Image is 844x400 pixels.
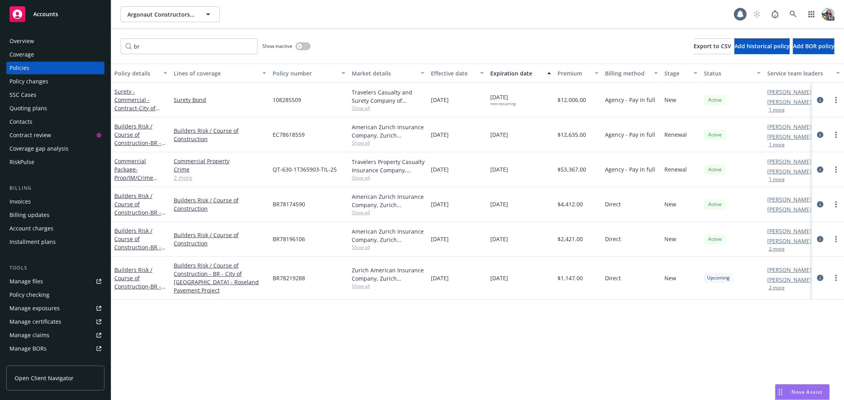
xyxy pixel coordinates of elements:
[767,98,812,106] a: [PERSON_NAME]
[816,200,825,209] a: circleInformation
[6,302,104,315] a: Manage exposures
[352,227,425,244] div: American Zurich Insurance Company, Zurich Insurance Group, [GEOGRAPHIC_DATA] Assure/[GEOGRAPHIC_D...
[664,235,676,243] span: New
[6,184,104,192] div: Billing
[767,132,812,141] a: [PERSON_NAME]
[349,64,428,83] button: Market details
[558,274,583,282] span: $1,147.00
[558,200,583,208] span: $4,412.00
[707,274,730,281] span: Upcoming
[776,385,785,400] div: Drag to move
[664,165,687,174] span: Renewal
[701,64,764,83] button: Status
[9,142,68,155] div: Coverage gap analysis
[767,205,812,213] a: [PERSON_NAME]
[707,166,723,173] span: Active
[174,231,266,247] a: Builders Risk / Course of Construction
[6,102,104,115] a: Quoting plans
[352,283,425,289] span: Show all
[6,222,104,235] a: Account charges
[816,165,825,174] a: circleInformation
[6,209,104,221] a: Billing updates
[114,166,159,190] span: - Prop/IM/Crime (Notify Travelers)
[33,11,58,17] span: Accounts
[707,236,723,243] span: Active
[171,64,269,83] button: Lines of coverage
[174,174,266,182] a: 2 more
[831,234,841,244] a: more
[767,266,812,274] a: [PERSON_NAME]
[9,102,47,115] div: Quoting plans
[6,142,104,155] a: Coverage gap analysis
[114,192,164,258] a: Builders Risk / Course of Construction
[6,3,104,25] a: Accounts
[273,69,337,77] div: Policy number
[431,274,449,282] span: [DATE]
[174,157,266,165] a: Commercial Property
[114,69,159,77] div: Policy details
[707,201,723,208] span: Active
[764,64,843,83] button: Service team leaders
[769,247,785,251] button: 2 more
[127,10,196,19] span: Argonaut Constructors, Inc.
[9,62,29,74] div: Policies
[174,96,266,104] a: Surety Bond
[6,156,104,168] a: RiskPulse
[6,89,104,101] a: SSC Cases
[767,227,812,235] a: [PERSON_NAME]
[6,115,104,128] a: Contacts
[816,273,825,283] a: circleInformation
[9,75,48,88] div: Policy changes
[111,64,171,83] button: Policy details
[9,156,34,168] div: RiskPulse
[269,64,349,83] button: Policy number
[9,315,61,328] div: Manage certificates
[273,96,301,104] span: 108285509
[114,123,164,172] a: Builders Risk / Course of Construction
[431,165,449,174] span: [DATE]
[6,129,104,142] a: Contract review
[15,374,74,382] span: Open Client Navigator
[558,96,586,104] span: $12,006.00
[6,48,104,61] a: Coverage
[352,69,416,77] div: Market details
[6,275,104,288] a: Manage files
[793,42,835,50] span: Add BOR policy
[707,131,723,138] span: Active
[9,302,60,315] div: Manage exposures
[9,289,49,301] div: Policy checking
[704,69,752,77] div: Status
[664,69,689,77] div: Stage
[822,8,835,21] img: photo
[9,356,70,368] div: Summary of insurance
[174,261,266,294] a: Builders Risk / Course of Construction - BR - City of [GEOGRAPHIC_DATA] - Roseland Pavement Project
[121,6,220,22] button: Argonaut Constructors, Inc.
[121,38,258,54] input: Filter by keyword...
[558,130,586,139] span: $12,635.00
[490,274,508,282] span: [DATE]
[767,69,831,77] div: Service team leaders
[694,38,731,54] button: Export to CSV
[431,96,449,104] span: [DATE]
[605,165,655,174] span: Agency - Pay in full
[431,130,449,139] span: [DATE]
[352,209,425,216] span: Show all
[661,64,701,83] button: Stage
[352,174,425,181] span: Show all
[114,266,164,340] a: Builders Risk / Course of Construction
[114,88,164,145] a: Surety - Commercial - Contract
[6,35,104,47] a: Overview
[767,195,812,204] a: [PERSON_NAME]
[831,130,841,140] a: more
[9,209,49,221] div: Billing updates
[273,130,305,139] span: EC78618559
[262,43,292,49] span: Show inactive
[174,126,266,143] a: Builders Risk / Course of Construction
[9,195,31,208] div: Invoices
[664,130,687,139] span: Renewal
[831,165,841,174] a: more
[174,196,266,213] a: Builders Risk / Course of Construction
[816,234,825,244] a: circleInformation
[9,236,56,248] div: Installment plans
